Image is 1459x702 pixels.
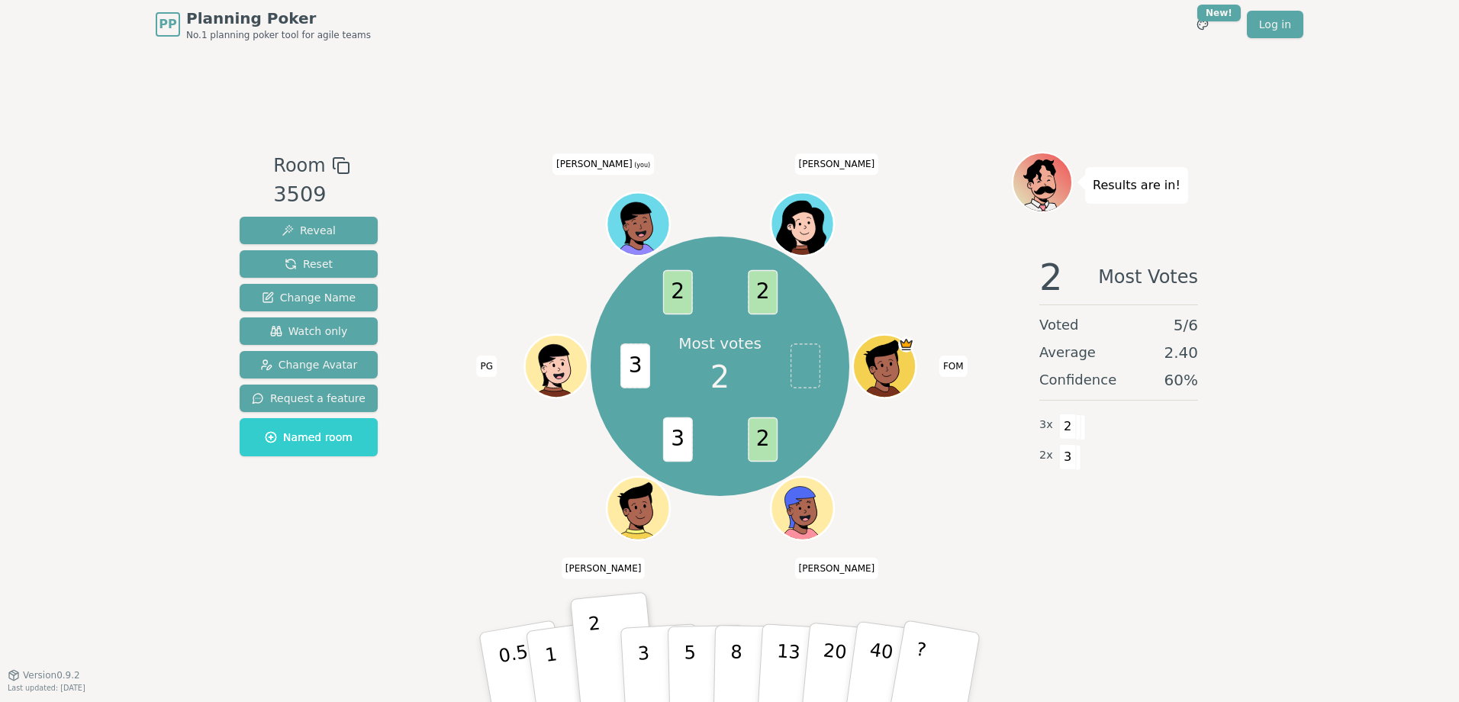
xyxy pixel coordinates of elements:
[240,217,378,244] button: Reveal
[1197,5,1241,21] div: New!
[1039,369,1116,391] span: Confidence
[898,337,914,353] span: FOM is the host
[748,270,778,314] span: 2
[186,8,371,29] span: Planning Poker
[1039,342,1096,363] span: Average
[748,417,778,462] span: 2
[240,250,378,278] button: Reset
[1039,259,1063,295] span: 2
[1039,447,1053,464] span: 2 x
[285,256,333,272] span: Reset
[273,179,349,211] div: 3509
[1098,259,1198,295] span: Most Votes
[273,152,325,179] span: Room
[1093,175,1180,196] p: Results are in!
[262,290,356,305] span: Change Name
[678,333,762,354] p: Most votes
[1039,417,1053,433] span: 3 x
[552,153,654,175] span: Click to change your name
[265,430,353,445] span: Named room
[662,270,692,314] span: 2
[159,15,176,34] span: PP
[795,558,879,579] span: Click to change your name
[620,344,650,388] span: 3
[156,8,371,41] a: PPPlanning PokerNo.1 planning poker tool for agile teams
[1174,314,1198,336] span: 5 / 6
[710,354,729,400] span: 2
[1247,11,1303,38] a: Log in
[633,162,651,169] span: (you)
[240,418,378,456] button: Named room
[1059,414,1077,440] span: 2
[240,317,378,345] button: Watch only
[8,669,80,681] button: Version0.9.2
[240,385,378,412] button: Request a feature
[562,558,646,579] span: Click to change your name
[270,324,348,339] span: Watch only
[240,351,378,378] button: Change Avatar
[23,669,80,681] span: Version 0.9.2
[588,613,607,696] p: 2
[939,356,968,377] span: Click to change your name
[1164,369,1198,391] span: 60 %
[1164,342,1198,363] span: 2.40
[260,357,358,372] span: Change Avatar
[186,29,371,41] span: No.1 planning poker tool for agile teams
[476,356,497,377] span: Click to change your name
[1039,314,1079,336] span: Voted
[1189,11,1216,38] button: New!
[240,284,378,311] button: Change Name
[252,391,366,406] span: Request a feature
[1059,444,1077,470] span: 3
[795,153,879,175] span: Click to change your name
[8,684,85,692] span: Last updated: [DATE]
[662,417,692,462] span: 3
[608,195,668,254] button: Click to change your avatar
[282,223,336,238] span: Reveal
